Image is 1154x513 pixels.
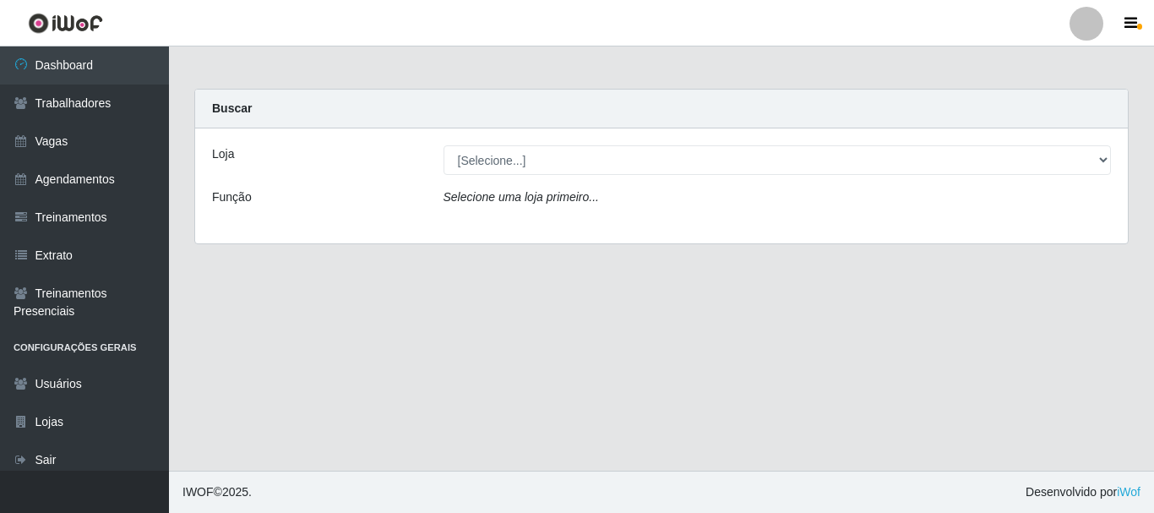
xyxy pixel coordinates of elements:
i: Selecione uma loja primeiro... [444,190,599,204]
label: Loja [212,145,234,163]
a: iWof [1117,485,1140,499]
span: © 2025 . [182,483,252,501]
label: Função [212,188,252,206]
img: CoreUI Logo [28,13,103,34]
span: IWOF [182,485,214,499]
strong: Buscar [212,101,252,115]
span: Desenvolvido por [1026,483,1140,501]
